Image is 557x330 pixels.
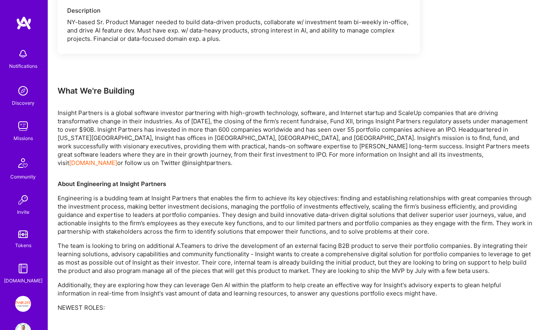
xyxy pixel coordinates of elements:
a: [DOMAIN_NAME] [69,159,117,167]
img: tokens [18,230,28,238]
p: Engineering is a budding team at Insight Partners that enables the firm to achieve its key object... [58,194,534,236]
div: What We're Building [58,86,534,96]
div: Missions [14,134,33,142]
div: NY-based Sr. Product Manager needed to build data-driven products, collaborate w/ investment team... [67,18,410,43]
img: bell [15,46,31,62]
img: Insight Partners: Data & AI - Sourcing [15,296,31,312]
div: Tokens [15,241,31,249]
img: guide book [15,261,31,276]
p: Additionally, they are exploring how they can leverage Gen AI within the platform to help create ... [58,281,534,297]
p: Insight Partners is a global software investor partnering with high-growth technology, software, ... [58,109,534,167]
img: logo [16,16,32,30]
p: NEWEST ROLES: [58,303,534,312]
p: The team is looking to bring on additional A.Teamers to drive the development of an external faci... [58,242,534,275]
div: [DOMAIN_NAME] [4,276,43,285]
div: Discovery [12,99,35,107]
div: Invite [17,208,29,216]
div: Description [67,6,410,15]
strong: About Engineering at Insight Partners [58,180,166,188]
img: Invite [15,192,31,208]
div: Notifications [9,62,37,70]
img: Community [14,153,33,173]
img: teamwork [15,118,31,134]
a: Insight Partners: Data & AI - Sourcing [13,296,33,312]
img: discovery [15,83,31,99]
div: Community [10,173,36,181]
